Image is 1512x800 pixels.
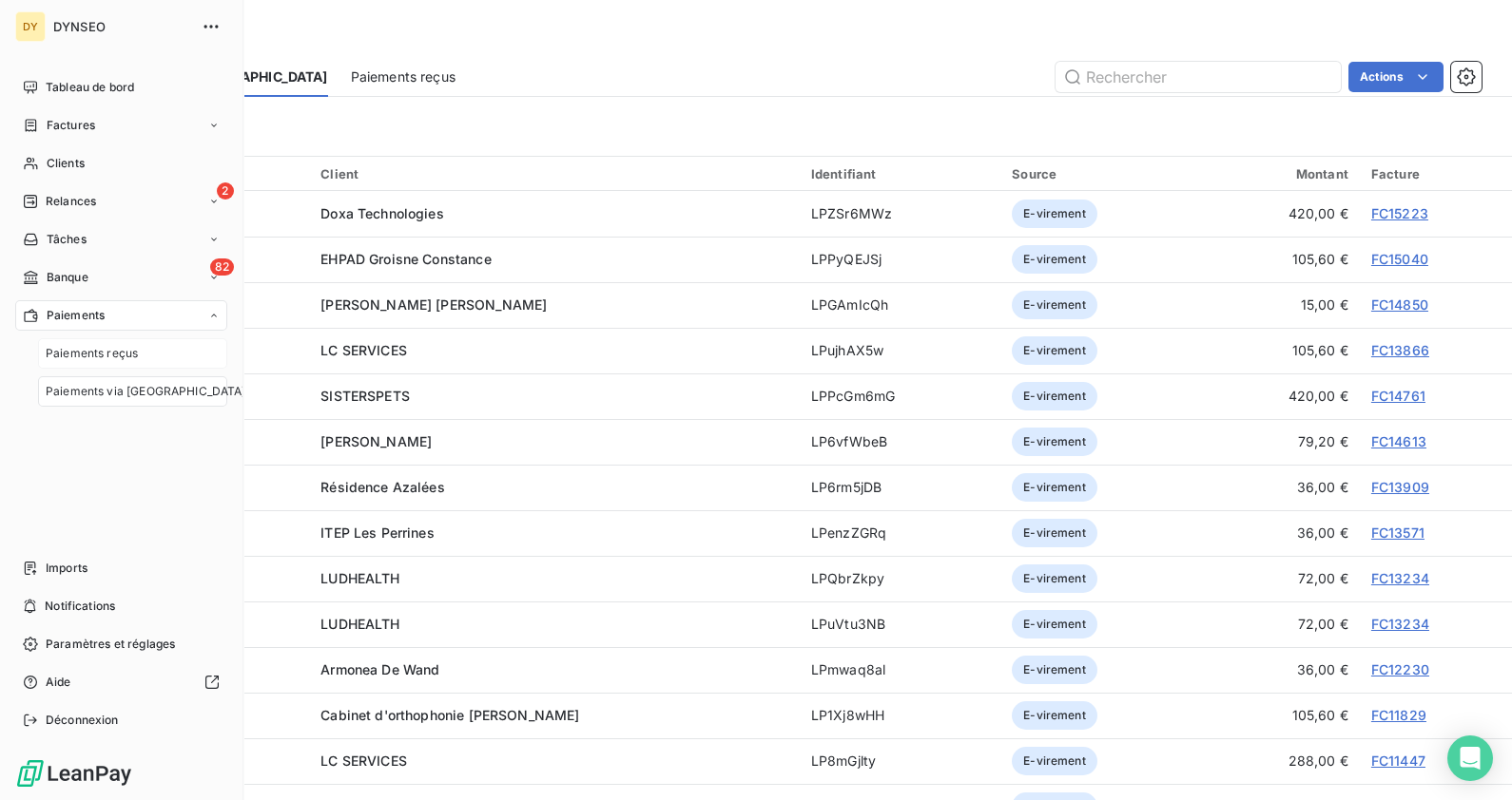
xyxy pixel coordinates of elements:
td: 288,00 € [1204,738,1360,784]
div: Client [320,166,788,181]
button: Actions [1348,62,1444,92]
a: FC14613 [1371,433,1426,449]
td: LPQbrZkpy [800,556,1000,601]
span: 2 [217,182,234,200]
span: E-virement [1012,701,1097,730]
td: LPPcGm6mG [800,373,1000,419]
span: Banque [47,269,88,286]
span: E-virement [1012,200,1097,228]
td: LPmwaq8al [800,647,1000,693]
a: FC11447 [1371,752,1425,769]
span: Imports [46,560,87,577]
span: Armonea De Wand [320,661,439,677]
td: 105,60 € [1204,693,1360,738]
span: E-virement [1012,473,1097,502]
div: Identifiant [811,166,989,181]
span: E-virement [1012,382,1097,410]
span: Tâches [47,231,87,248]
img: Logo LeanPay [15,758,133,789]
span: Déconnexion [46,712,119,729]
span: LUDHEALTH [320,616,399,632]
a: Aide [15,667,227,697]
span: LC SERVICES [320,342,407,358]
input: Rechercher [1056,62,1341,92]
div: DY [15,11,46,42]
td: 79,20 € [1204,419,1360,465]
div: Open Intercom Messenger [1447,735,1493,781]
td: LPujhAX5w [800,328,1000,373]
div: Source [1012,166,1192,181]
a: FC15223 [1371,205,1428,221]
td: LP6vfWbeB [800,419,1000,465]
span: Paramètres et réglages [46,636,175,653]
td: 420,00 € [1204,373,1360,419]
span: LUDHEALTH [320,570,399,586]
a: FC13571 [1371,524,1425,541]
td: 36,00 € [1204,647,1360,693]
span: Relances [46,193,96,210]
a: FC13234 [1371,570,1429,586]
td: LPenzZGRq [800,510,1000,556]
td: LP8mGjlty [800,738,1000,784]
span: Clients [47,155,85,172]
span: Cabinet d'orthophonie [PERSON_NAME] [320,707,579,723]
span: Aide [46,674,71,691]
td: LPGAmIcQh [800,282,1000,328]
div: Facture [1371,166,1501,181]
span: Doxa Technologies [320,205,444,221]
span: E-virement [1012,428,1097,456]
td: 105,60 € [1204,237,1360,282]
span: E-virement [1012,747,1097,775]
a: FC11829 [1371,707,1426,723]
span: Paiements reçus [46,345,138,362]
td: LPZSr6MWz [800,191,1000,237]
span: E-virement [1012,291,1097,319]
span: E-virement [1012,245,1097,274]
span: SISTERSPETS [320,388,410,404]
td: 15,00 € [1204,282,1360,328]
span: LC SERVICES [320,752,407,769]
td: 420,00 € [1204,191,1360,237]
span: 82 [210,258,234,276]
span: E-virement [1012,519,1097,547]
span: [PERSON_NAME] [320,433,432,449]
span: Paiements via [GEOGRAPHIC_DATA] [46,383,246,400]
td: 36,00 € [1204,510,1360,556]
a: FC15040 [1371,251,1428,267]
td: 72,00 € [1204,556,1360,601]
td: LP6rm5jDB [800,465,1000,510]
span: Notifications [45,598,115,615]
td: LPuVtu3NB [800,601,1000,647]
td: 105,60 € [1204,328,1360,373]
td: LPPyQEJSj [800,237,1000,282]
div: Montant [1215,166,1348,181]
span: [PERSON_NAME] [PERSON_NAME] [320,296,547,313]
a: FC12230 [1371,661,1429,677]
a: FC13866 [1371,342,1429,358]
span: Paiements [47,307,105,324]
td: LP1Xj8wHH [800,693,1000,738]
td: 36,00 € [1204,465,1360,510]
span: E-virement [1012,336,1097,365]
a: FC13234 [1371,616,1429,632]
td: 72,00 € [1204,601,1360,647]
span: E-virement [1012,610,1097,638]
a: FC13909 [1371,479,1429,495]
span: ITEP Les Perrines [320,524,435,541]
span: E-virement [1012,564,1097,593]
span: Tableau de bord [46,79,134,96]
span: DYNSEO [53,19,190,34]
a: FC14761 [1371,388,1425,404]
span: E-virement [1012,656,1097,684]
span: EHPAD Groisne Constance [320,251,491,267]
a: FC14850 [1371,296,1428,313]
span: Paiements reçus [351,67,456,86]
span: Factures [47,117,95,134]
span: Résidence Azalées [320,479,445,495]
